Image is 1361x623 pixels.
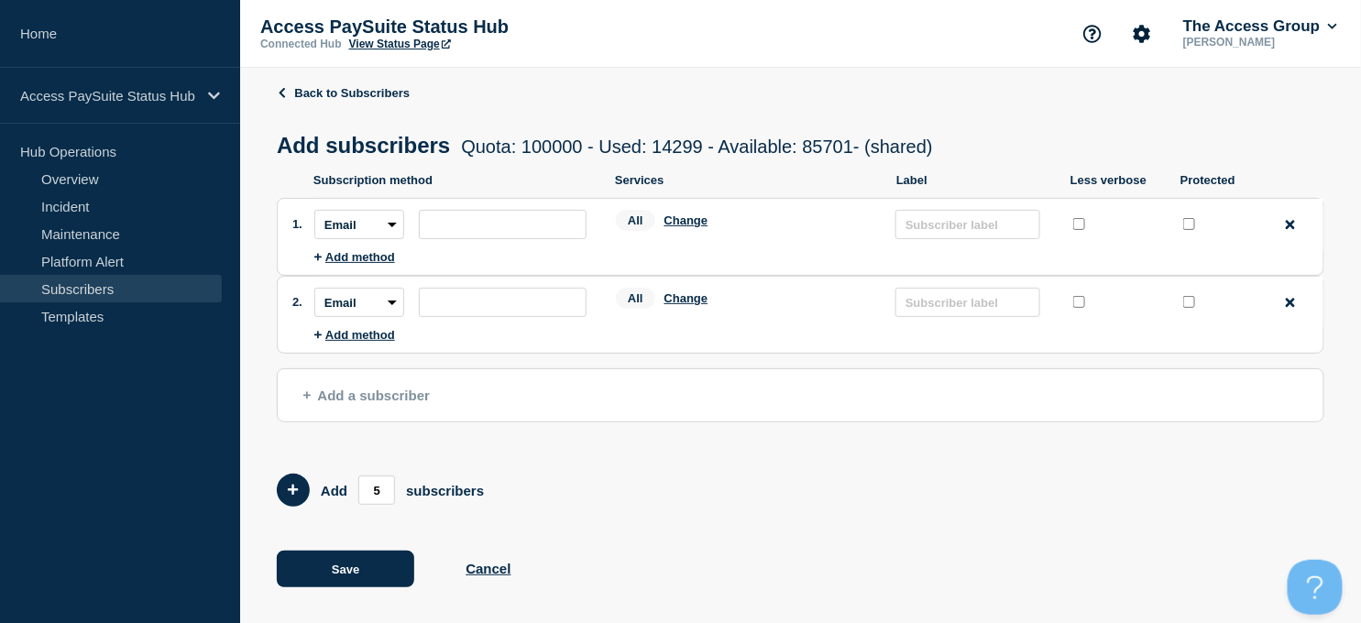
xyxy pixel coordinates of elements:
span: 1. [292,217,302,231]
button: Add method [314,250,395,264]
a: Back to Subscribers [277,86,410,100]
span: All [616,288,655,309]
span: All [616,210,655,231]
button: The Access Group [1180,17,1341,36]
button: Add method [314,328,395,342]
input: less verbose checkbox [1073,218,1085,230]
span: Add a subscriber [303,388,430,403]
span: Quota: 100000 - Used: 14299 - Available: 85701 - (shared) [461,137,932,157]
p: Label [896,173,1052,187]
iframe: Help Scout Beacon - Open [1288,560,1343,615]
h1: Add subscribers [277,133,933,158]
button: Add 5 team members [277,474,310,507]
input: Add members count [358,475,395,505]
p: Less verbose [1070,173,1162,187]
span: 2. [292,295,302,309]
button: Change [664,291,708,305]
button: Add a subscriber [277,368,1324,422]
p: Access PaySuite Status Hub [260,16,627,38]
p: Protected [1180,173,1254,187]
input: Subscriber label [895,210,1040,239]
input: protected checkbox [1183,296,1195,308]
p: Connected Hub [260,38,342,50]
p: [PERSON_NAME] [1180,36,1341,49]
button: Account settings [1123,15,1161,53]
p: Services [615,173,878,187]
input: Subscriber label [895,288,1040,317]
button: Save [277,551,414,587]
a: View Status Page [349,38,451,50]
input: subscription-address [419,210,587,239]
button: Cancel [466,561,510,576]
p: Add [321,483,347,498]
input: subscription-address [419,288,587,317]
input: less verbose checkbox [1073,296,1085,308]
p: subscribers [406,483,484,498]
input: protected checkbox [1183,218,1195,230]
button: Change [664,213,708,227]
button: Support [1073,15,1112,53]
p: Subscription method [313,173,597,187]
p: Access PaySuite Status Hub [20,88,196,104]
